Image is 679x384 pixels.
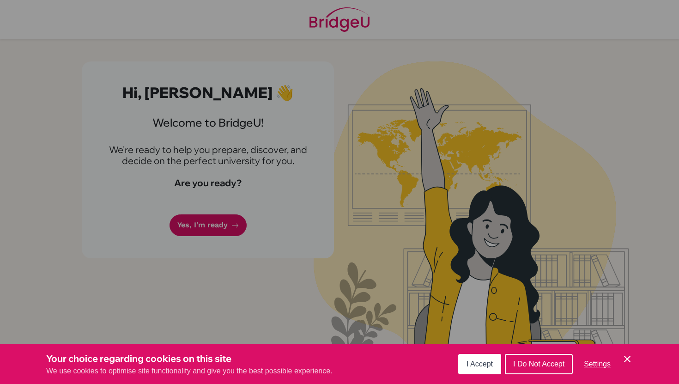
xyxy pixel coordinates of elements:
[505,354,573,374] button: I Do Not Accept
[458,354,501,374] button: I Accept
[584,360,611,368] span: Settings
[467,360,493,368] span: I Accept
[46,366,333,377] p: We use cookies to optimise site functionality and give you the best possible experience.
[46,352,333,366] h3: Your choice regarding cookies on this site
[622,354,633,365] button: Save and close
[576,355,618,373] button: Settings
[513,360,564,368] span: I Do Not Accept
